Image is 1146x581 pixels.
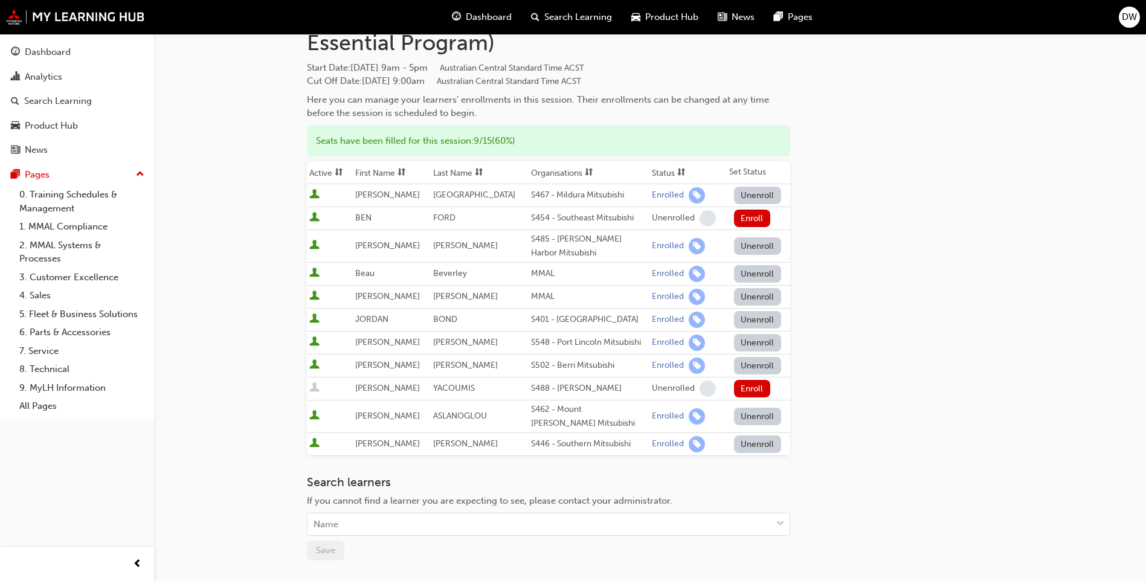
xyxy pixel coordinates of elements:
[307,75,581,86] span: Cut Off Date : [DATE] 9:00am
[1119,7,1140,28] button: DW
[734,334,781,351] button: Unenroll
[700,210,716,226] span: learningRecordVerb_NONE-icon
[652,314,684,326] div: Enrolled
[11,47,20,58] span: guage-icon
[734,380,770,397] button: Enroll
[531,290,647,304] div: MMAL
[14,217,149,236] a: 1. MMAL Compliance
[431,161,529,184] th: Toggle SortBy
[5,66,149,88] a: Analytics
[452,10,461,25] span: guage-icon
[11,72,20,83] span: chart-icon
[734,237,781,255] button: Unenroll
[689,335,705,351] span: learningRecordVerb_ENROLL-icon
[433,213,456,223] span: FORD
[350,62,584,73] span: [DATE] 9am - 5pm
[11,121,20,132] span: car-icon
[307,93,790,120] div: Here you can manage your learners' enrollments in this session. Their enrollments can be changed ...
[6,9,145,25] img: mmal
[14,397,149,416] a: All Pages
[531,10,539,25] span: search-icon
[652,438,684,450] div: Enrolled
[25,143,48,157] div: News
[314,518,338,531] div: Name
[649,161,727,184] th: Toggle SortBy
[309,410,320,422] span: User is active
[475,168,483,178] span: sorting-icon
[433,383,475,393] span: YACOUMIS
[652,360,684,371] div: Enrolled
[309,290,320,303] span: User is active
[355,213,372,223] span: BEN
[11,170,20,181] span: pages-icon
[309,438,320,450] span: User is active
[734,311,781,329] button: Unenroll
[734,288,781,306] button: Unenroll
[25,119,78,133] div: Product Hub
[466,10,512,24] span: Dashboard
[652,383,695,394] div: Unenrolled
[652,190,684,201] div: Enrolled
[353,161,431,184] th: Toggle SortBy
[440,63,584,73] span: Australian Central Standard Time ACST
[355,268,375,278] span: Beau
[25,168,50,182] div: Pages
[5,164,149,186] button: Pages
[309,268,320,280] span: User is active
[5,90,149,112] a: Search Learning
[531,359,647,373] div: S502 - Berri Mitsubishi
[645,10,698,24] span: Product Hub
[529,161,649,184] th: Toggle SortBy
[442,5,521,30] a: guage-iconDashboard
[433,360,498,370] span: [PERSON_NAME]
[727,161,790,184] th: Set Status
[531,403,647,430] div: S462 - Mount [PERSON_NAME] Mitsubishi
[14,268,149,287] a: 3. Customer Excellence
[622,5,708,30] a: car-iconProduct Hub
[14,305,149,324] a: 5. Fleet & Business Solutions
[133,557,142,572] span: prev-icon
[5,139,149,161] a: News
[307,161,353,184] th: Toggle SortBy
[14,323,149,342] a: 6. Parts & Accessories
[5,115,149,137] a: Product Hub
[531,336,647,350] div: S548 - Port Lincoln Mitsubishi
[316,545,335,556] span: Save
[734,408,781,425] button: Unenroll
[307,125,790,157] div: Seats have been filled for this session : 9 / 15 ( 60% )
[309,212,320,224] span: User is active
[335,168,343,178] span: sorting-icon
[433,411,487,421] span: ASLANOGLOU
[25,70,62,84] div: Analytics
[307,61,790,75] span: Start Date :
[309,189,320,201] span: User is active
[309,313,320,326] span: User is active
[14,379,149,397] a: 9. MyLH Information
[24,94,92,108] div: Search Learning
[531,267,647,281] div: MMAL
[5,39,149,164] button: DashboardAnalyticsSearch LearningProduct HubNews
[437,76,581,86] span: Australian Central Standard Time ACST
[689,238,705,254] span: learningRecordVerb_ENROLL-icon
[136,167,144,182] span: up-icon
[521,5,622,30] a: search-iconSearch Learning
[355,337,420,347] span: [PERSON_NAME]
[309,359,320,371] span: User is active
[585,168,593,178] span: sorting-icon
[5,41,149,63] a: Dashboard
[734,435,781,453] button: Unenroll
[1122,10,1137,24] span: DW
[689,312,705,328] span: learningRecordVerb_ENROLL-icon
[652,240,684,252] div: Enrolled
[689,408,705,425] span: learningRecordVerb_ENROLL-icon
[307,475,790,489] h3: Search learners
[734,357,781,374] button: Unenroll
[531,313,647,327] div: S401 - [GEOGRAPHIC_DATA]
[652,411,684,422] div: Enrolled
[689,187,705,204] span: learningRecordVerb_ENROLL-icon
[309,240,320,252] span: User is active
[531,188,647,202] div: S467 - Mildura Mitsubishi
[433,190,515,200] span: [GEOGRAPHIC_DATA]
